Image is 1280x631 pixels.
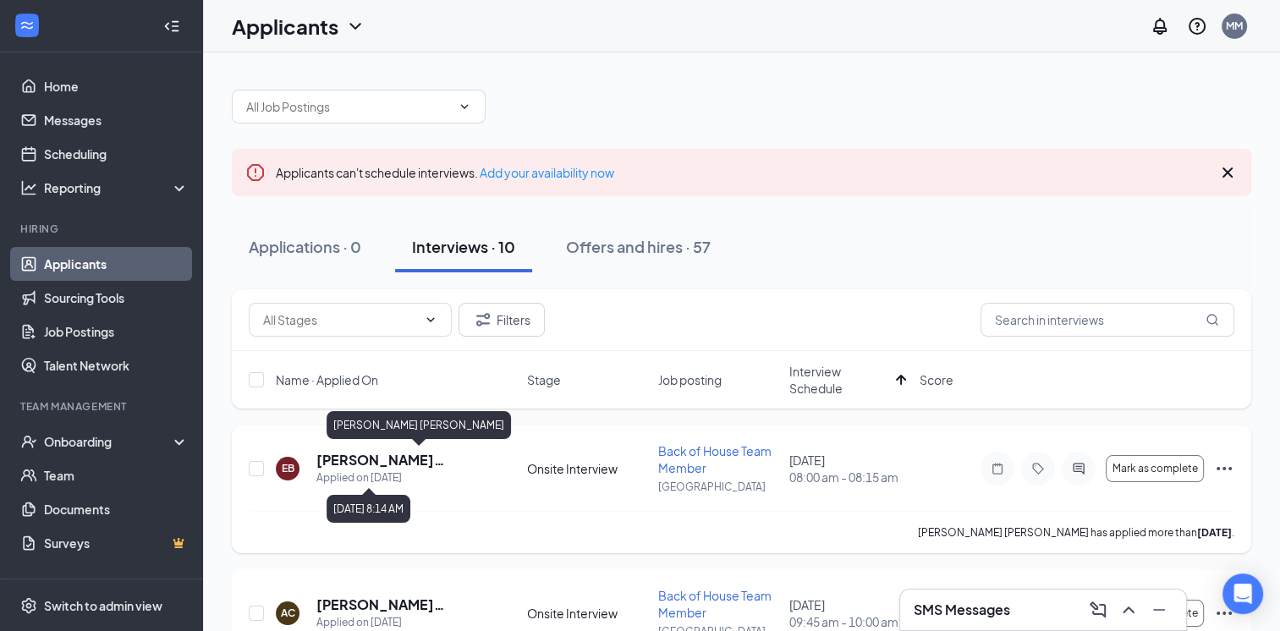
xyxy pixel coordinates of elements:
a: Home [44,69,189,103]
span: Stage [527,371,561,388]
span: Score [920,371,953,388]
div: Applied on [DATE] [316,614,481,631]
a: Applicants [44,247,189,281]
span: Back of House Team Member [658,588,772,620]
b: [DATE] [1197,526,1232,539]
div: Interviews · 10 [412,236,515,257]
svg: Minimize [1149,600,1169,620]
svg: ActiveChat [1068,462,1089,475]
svg: Ellipses [1214,458,1234,479]
button: Filter Filters [459,303,545,337]
div: Team Management [20,399,185,414]
svg: Notifications [1150,16,1170,36]
svg: QuestionInfo [1187,16,1207,36]
svg: ChevronDown [345,16,365,36]
svg: Error [245,162,266,183]
span: 08:00 am - 08:15 am [788,469,909,486]
svg: ChevronDown [458,100,471,113]
svg: Settings [20,597,37,614]
a: Add your availability now [480,165,614,180]
button: Minimize [1145,596,1173,623]
svg: Filter [473,310,493,330]
div: Onsite Interview [527,605,648,622]
div: Reporting [44,179,190,196]
button: ComposeMessage [1085,596,1112,623]
h5: [PERSON_NAME] [PERSON_NAME] [316,595,481,614]
a: Job Postings [44,315,189,348]
svg: Collapse [163,18,180,35]
p: [GEOGRAPHIC_DATA] [658,480,779,494]
input: All Job Postings [246,97,451,116]
svg: UserCheck [20,433,37,450]
h5: [PERSON_NAME] [PERSON_NAME] [316,451,481,469]
div: Onsite Interview [527,460,648,477]
span: Applicants can't schedule interviews. [276,165,614,180]
input: All Stages [263,310,417,329]
button: Mark as complete [1106,455,1204,482]
span: Job posting [658,371,722,388]
svg: Ellipses [1214,603,1234,623]
span: Name · Applied On [276,371,378,388]
svg: Note [987,462,1008,475]
div: Applied on [DATE] [316,469,481,486]
div: Hiring [20,222,185,236]
div: Applications · 0 [249,236,361,257]
a: Scheduling [44,137,189,171]
a: Talent Network [44,348,189,382]
span: Interview Schedule [788,363,889,397]
div: [DATE] [788,452,909,486]
input: Search in interviews [981,303,1234,337]
div: AC [281,606,295,620]
div: [DATE] [788,596,909,630]
div: EB [282,461,294,475]
span: 09:45 am - 10:00 am [788,613,909,630]
span: Back of House Team Member [658,443,772,475]
div: [PERSON_NAME] [PERSON_NAME] [327,411,511,439]
div: Onboarding [44,433,174,450]
div: MM [1226,19,1243,33]
h3: SMS Messages [914,601,1010,619]
div: [DATE] 8:14 AM [327,495,410,523]
div: Switch to admin view [44,597,162,614]
span: Mark as complete [1112,463,1198,475]
svg: Analysis [20,179,37,196]
div: Offers and hires · 57 [566,236,711,257]
svg: MagnifyingGlass [1206,313,1219,326]
p: [PERSON_NAME] [PERSON_NAME] has applied more than . [918,525,1234,540]
svg: Tag [1028,462,1048,475]
a: Sourcing Tools [44,281,189,315]
svg: ComposeMessage [1088,600,1108,620]
a: Team [44,458,189,492]
svg: Cross [1217,162,1238,183]
svg: ChevronDown [424,313,437,326]
div: Open Intercom Messenger [1222,573,1263,614]
svg: ArrowUp [891,370,911,390]
a: Documents [44,492,189,526]
a: Messages [44,103,189,137]
svg: ChevronUp [1118,600,1139,620]
a: SurveysCrown [44,526,189,560]
svg: WorkstreamLogo [19,17,36,34]
button: ChevronUp [1115,596,1142,623]
h1: Applicants [232,12,338,41]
